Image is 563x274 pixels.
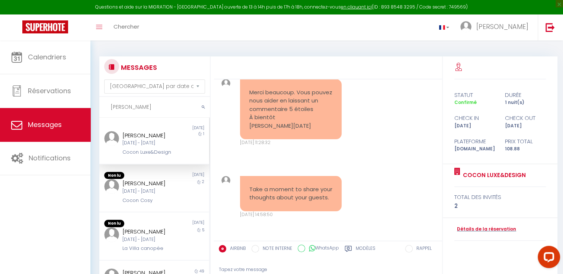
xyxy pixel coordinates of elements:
img: ... [221,176,230,185]
span: Non lu [104,220,124,227]
span: 49 [199,268,204,274]
pre: Merci beaucoup. Vous pouvez nous aider en laissant un commentaire 5 étoiles À bientôt [PERSON_NAM... [249,88,333,130]
div: [DATE] [500,123,551,130]
div: statut [450,91,500,100]
img: Super Booking [22,20,68,33]
img: ... [221,79,230,88]
a: Cocon Luxe&Design [460,171,526,180]
span: Calendriers [28,52,66,62]
input: Rechercher un mot clé [99,97,210,118]
label: WhatsApp [305,245,339,253]
div: check out [500,114,551,123]
div: [PERSON_NAME] [122,179,177,188]
span: Confirmé [454,99,477,105]
div: [DATE] [154,125,209,131]
div: [DATE] - [DATE] [122,188,177,195]
div: Cocon Cosy [122,197,177,204]
div: 1 nuit(s) [500,99,551,106]
a: Chercher [108,14,145,40]
img: ... [104,131,119,146]
div: [PERSON_NAME] [122,131,177,140]
div: [PERSON_NAME] [122,227,177,236]
span: 2 [202,179,204,185]
span: Réservations [28,86,71,95]
label: Modèles [356,245,375,254]
div: [DATE] - [DATE] [122,140,177,147]
a: ... [PERSON_NAME] [455,14,538,40]
div: Plateforme [450,137,500,146]
div: [DATE] 14:58:50 [240,211,342,218]
img: ... [104,179,119,194]
div: [DATE] 11:28:32 [240,139,342,146]
span: Messages [28,120,62,129]
span: 1 [203,131,204,137]
div: 2 [454,202,546,211]
label: AIRBNB [226,245,246,253]
label: NOTE INTERNE [259,245,292,253]
div: Cocon Luxe&Design [122,149,177,156]
span: 5 [202,227,204,233]
img: logout [546,23,555,32]
span: Chercher [113,23,139,30]
iframe: LiveChat chat widget [532,243,563,274]
div: [DATE] [154,220,209,227]
span: Notifications [29,153,71,163]
span: [PERSON_NAME] [476,22,528,31]
div: durée [500,91,551,100]
div: 108.88 [500,146,551,153]
div: total des invités [454,193,546,202]
img: ... [104,227,119,242]
a: en cliquant ici [341,4,372,10]
div: [DATE] [450,123,500,130]
h3: MESSAGES [119,59,157,76]
div: Prix total [500,137,551,146]
div: [DOMAIN_NAME] [450,146,500,153]
a: Détails de la réservation [454,226,516,233]
pre: Take a moment to share your thoughts about your guests. [249,185,333,202]
div: [DATE] - [DATE] [122,236,177,243]
div: check in [450,114,500,123]
div: [DATE] [154,172,209,179]
label: RAPPEL [413,245,432,253]
img: ... [460,21,471,32]
div: La Villa canopée [122,245,177,252]
span: Non lu [104,172,124,179]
